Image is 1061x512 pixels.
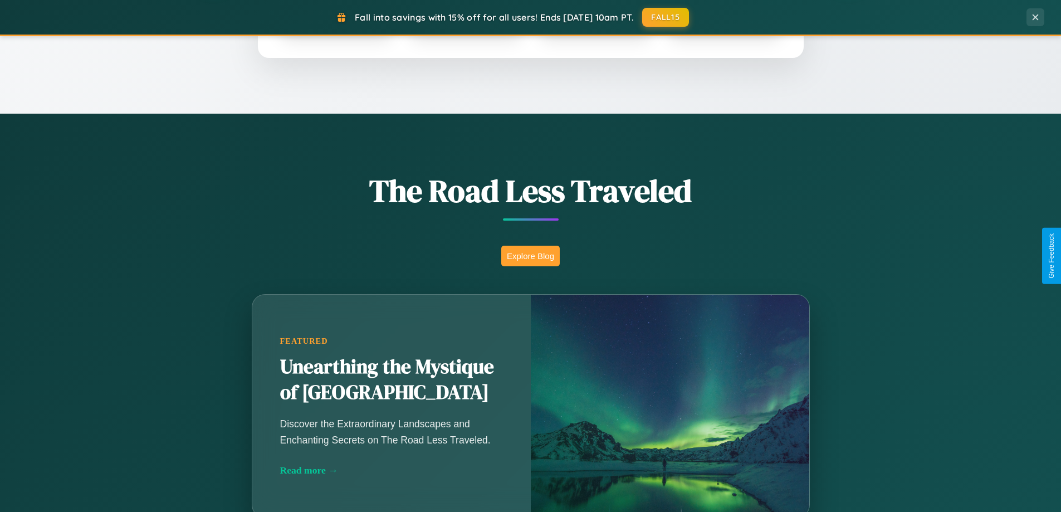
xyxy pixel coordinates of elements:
div: Featured [280,337,503,346]
h2: Unearthing the Mystique of [GEOGRAPHIC_DATA] [280,354,503,406]
div: Give Feedback [1048,233,1055,279]
span: Fall into savings with 15% off for all users! Ends [DATE] 10am PT. [355,12,634,23]
h1: The Road Less Traveled [197,169,865,212]
div: Read more → [280,465,503,476]
button: FALL15 [642,8,689,27]
button: Explore Blog [501,246,560,266]
p: Discover the Extraordinary Landscapes and Enchanting Secrets on The Road Less Traveled. [280,416,503,447]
